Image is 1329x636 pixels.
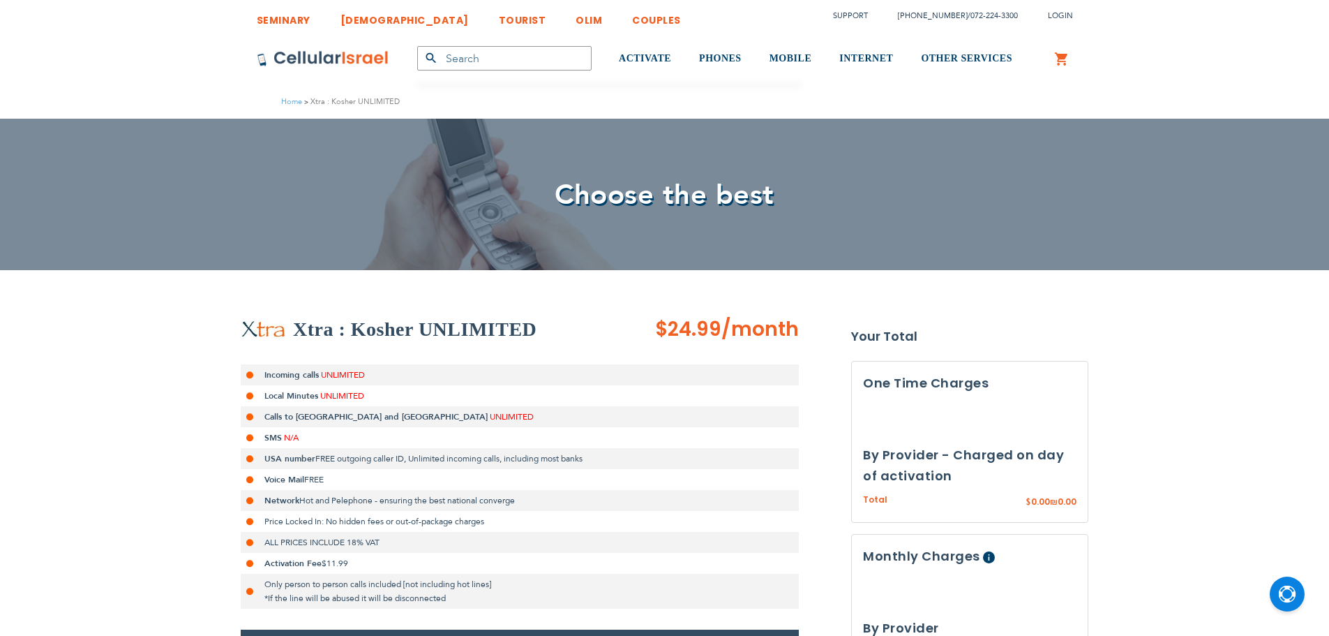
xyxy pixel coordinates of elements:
h3: One Time Charges [863,373,1076,394]
span: FREE outgoing caller ID, Unlimited incoming calls, including most banks [315,453,583,464]
img: Xtra : Kosher UNLIMITED [241,320,286,339]
h3: By Provider - Charged on day of activation [863,445,1076,487]
input: Search [417,46,592,71]
a: INTERNET [839,33,893,85]
a: [PHONE_NUMBER] [898,10,968,21]
li: ALL PRICES INCLUDE 18% VAT [241,532,799,553]
strong: Activation Fee [264,558,322,569]
span: $24.99 [655,316,721,343]
span: Monthly Charges [863,547,980,565]
a: TOURIST [499,3,546,29]
strong: Voice Mail [264,474,304,485]
span: Hot and Pelephone - ensuring the best national converge [299,495,515,506]
span: $ [1026,496,1031,509]
span: Choose the best [555,176,774,214]
a: OLIM [576,3,602,29]
li: / [884,6,1018,26]
span: Login [1048,10,1073,21]
a: OTHER SERVICES [921,33,1012,85]
li: Xtra : Kosher UNLIMITED [302,95,400,108]
strong: Calls to [GEOGRAPHIC_DATA] and [GEOGRAPHIC_DATA] [264,411,488,422]
span: MOBILE [769,53,812,64]
span: PHONES [699,53,742,64]
strong: Local Minutes [264,390,318,401]
a: SEMINARY [257,3,310,29]
span: UNLIMITED [320,390,364,401]
a: COUPLES [632,3,681,29]
span: INTERNET [839,53,893,64]
a: [DEMOGRAPHIC_DATA] [340,3,469,29]
span: UNLIMITED [321,369,365,380]
span: 0.00 [1058,496,1076,508]
img: Cellular Israel Logo [257,50,389,67]
span: $11.99 [322,558,348,569]
a: Home [281,96,302,107]
span: UNLIMITED [490,411,534,422]
span: 0.00 [1031,496,1050,508]
a: PHONES [699,33,742,85]
strong: Network [264,495,299,506]
span: ₪ [1050,496,1058,509]
strong: Incoming calls [264,369,319,380]
span: /month [721,316,799,343]
span: N/A [284,432,299,443]
span: ACTIVATE [619,53,671,64]
strong: Your Total [851,326,1088,347]
a: Support [833,10,868,21]
span: Help [983,552,995,563]
li: Price Locked In: No hidden fees or out-of-package charges [241,511,799,532]
h2: Xtra : Kosher UNLIMITED [293,316,536,343]
span: FREE [304,474,324,485]
a: MOBILE [769,33,812,85]
strong: USA number [264,453,315,464]
span: Total [863,494,887,507]
li: Only person to person calls included [not including hot lines] *If the line will be abused it wil... [241,574,799,609]
strong: SMS [264,432,282,443]
span: OTHER SERVICES [921,53,1012,64]
a: ACTIVATE [619,33,671,85]
a: 072-224-3300 [970,10,1018,21]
